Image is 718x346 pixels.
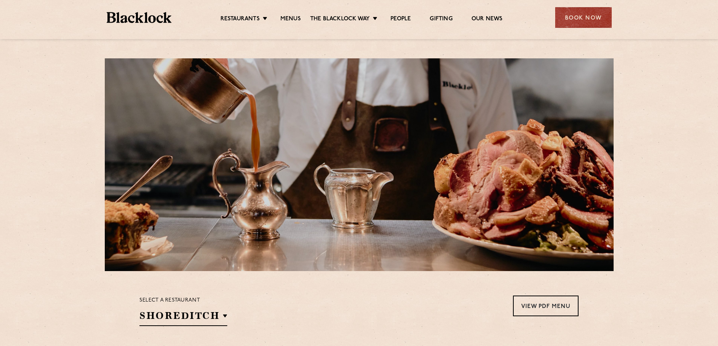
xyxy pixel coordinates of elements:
a: Our News [472,15,503,24]
a: Gifting [430,15,452,24]
a: View PDF Menu [513,296,579,316]
div: Book Now [555,7,612,28]
img: BL_Textured_Logo-footer-cropped.svg [107,12,172,23]
a: People [390,15,411,24]
a: Restaurants [220,15,260,24]
a: Menus [280,15,301,24]
a: The Blacklock Way [310,15,370,24]
p: Select a restaurant [139,296,227,305]
h2: Shoreditch [139,309,227,326]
